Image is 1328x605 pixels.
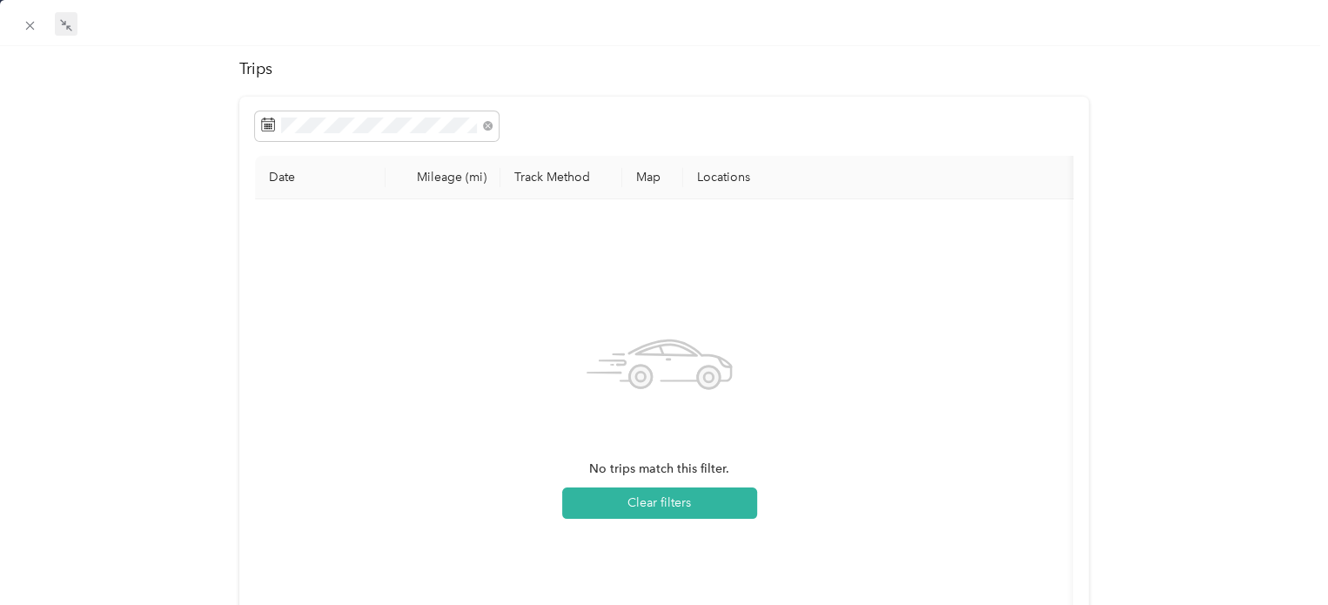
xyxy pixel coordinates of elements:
[239,57,1088,81] h2: Trips
[589,460,729,479] span: No trips match this filter.
[622,156,683,199] th: Map
[1231,508,1328,605] iframe: Everlance-gr Chat Button Frame
[386,156,500,199] th: Mileage (mi)
[683,156,1083,199] th: Locations
[500,156,622,199] th: Track Method
[255,156,386,199] th: Date
[562,487,757,519] button: Clear filters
